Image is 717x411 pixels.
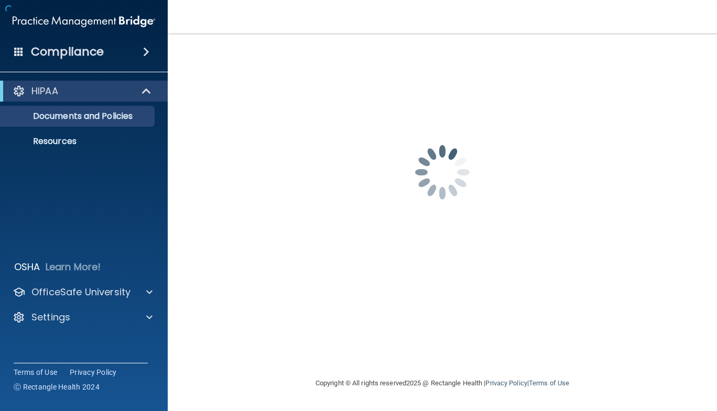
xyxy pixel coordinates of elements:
a: Settings [13,311,153,324]
p: Learn More! [46,261,101,273]
a: Terms of Use [14,367,57,377]
p: OSHA [14,261,40,273]
p: Documents and Policies [7,111,150,121]
div: Copyright © All rights reserved 2025 @ Rectangle Health | | [251,366,634,400]
a: OfficeSafe University [13,286,153,298]
img: spinner.e123f6fc.gif [390,120,495,225]
h4: Compliance [31,45,104,59]
span: Ⓒ Rectangle Health 2024 [14,382,100,392]
p: HIPAA [31,85,58,97]
a: Terms of Use [529,379,569,387]
a: HIPAA [13,85,152,97]
p: Settings [31,311,70,324]
a: Privacy Policy [70,367,117,377]
a: Privacy Policy [485,379,527,387]
img: PMB logo [13,11,155,32]
p: OfficeSafe University [31,286,131,298]
p: Resources [7,136,150,147]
